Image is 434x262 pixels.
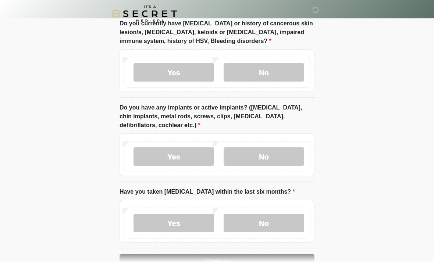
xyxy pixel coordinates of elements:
label: Yes [134,148,214,166]
label: Yes [134,214,214,233]
label: No [224,214,304,233]
label: No [224,148,304,166]
label: Do you currently have [MEDICAL_DATA] or history of cancerous skin lesion/s, [MEDICAL_DATA], keloi... [120,19,314,46]
label: Have you taken [MEDICAL_DATA] within the last six months? [120,188,295,197]
img: It's A Secret Med Spa Logo [112,6,177,22]
label: Yes [134,64,214,82]
label: No [224,64,304,82]
label: Do you have any implants or active implants? ([MEDICAL_DATA], chin implants, metal rods, screws, ... [120,104,314,130]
